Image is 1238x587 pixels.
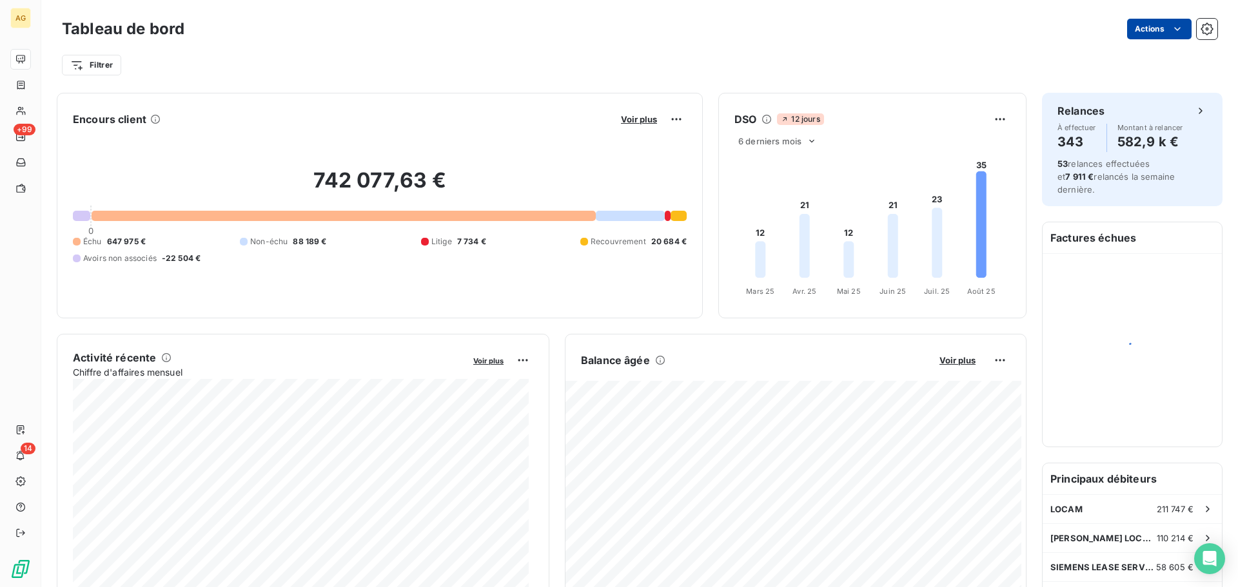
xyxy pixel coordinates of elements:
[469,354,507,366] button: Voir plus
[1043,463,1222,494] h6: Principaux débiteurs
[581,352,650,368] h6: Balance âgée
[10,559,31,579] img: Logo LeanPay
[837,287,861,296] tspan: Mai 25
[10,8,31,28] div: AG
[73,365,464,379] span: Chiffre d'affaires mensuel
[457,236,486,247] span: 7 734 €
[924,287,950,296] tspan: Juil. 25
[1127,19,1192,39] button: Actions
[1117,124,1183,131] span: Montant à relancer
[162,253,201,264] span: -22 504 €
[62,55,121,75] button: Filtrer
[107,236,146,247] span: 647 975 €
[1057,131,1096,152] h4: 343
[431,236,452,247] span: Litige
[1157,504,1194,514] span: 211 747 €
[73,111,146,127] h6: Encours client
[1194,543,1225,574] div: Open Intercom Messenger
[1057,124,1096,131] span: À effectuer
[1050,533,1157,543] span: [PERSON_NAME] LOCATION
[617,113,661,125] button: Voir plus
[734,111,756,127] h6: DSO
[746,287,774,296] tspan: Mars 25
[777,113,823,125] span: 12 jours
[62,17,184,41] h3: Tableau de bord
[1057,159,1175,195] span: relances effectuées et relancés la semaine dernière.
[83,236,102,247] span: Échu
[88,226,93,236] span: 0
[738,136,801,146] span: 6 derniers mois
[250,236,288,247] span: Non-échu
[1050,562,1156,572] span: SIEMENS LEASE SERVICES
[473,356,504,365] span: Voir plus
[73,168,687,206] h2: 742 077,63 €
[10,126,30,147] a: +99
[651,236,687,247] span: 20 684 €
[293,236,326,247] span: 88 189 €
[591,236,646,247] span: Recouvrement
[621,114,657,124] span: Voir plus
[1157,533,1194,543] span: 110 214 €
[1050,504,1083,514] span: LOCAM
[83,253,157,264] span: Avoirs non associés
[21,443,35,454] span: 14
[1057,159,1068,169] span: 53
[879,287,906,296] tspan: Juin 25
[1043,222,1222,253] h6: Factures échues
[936,354,979,366] button: Voir plus
[14,124,35,135] span: +99
[939,355,976,365] span: Voir plus
[1156,562,1194,572] span: 58 605 €
[73,350,156,365] h6: Activité récente
[1057,103,1105,119] h6: Relances
[1117,131,1183,152] h4: 582,9 k €
[792,287,816,296] tspan: Avr. 25
[967,287,996,296] tspan: Août 25
[1065,171,1094,182] span: 7 911 €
